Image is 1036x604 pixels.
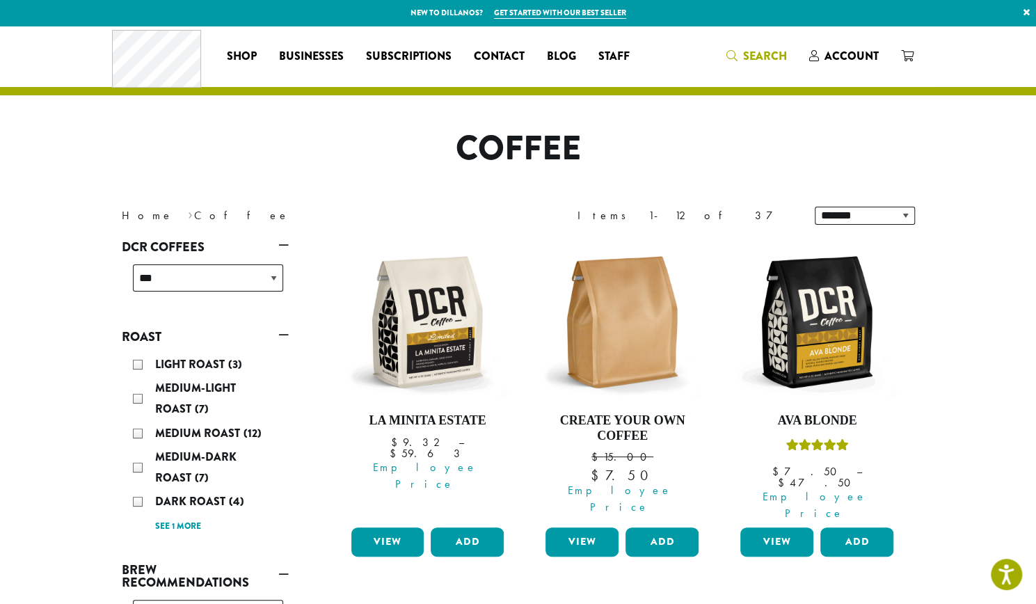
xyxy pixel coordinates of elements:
span: Blog [547,48,576,65]
bdi: 7.50 [772,464,843,479]
span: Employee Price [731,488,897,522]
span: Contact [474,48,525,65]
span: Staff [598,48,630,65]
span: (7) [195,470,209,486]
img: 12oz-Label-Free-Bag-KRAFT-e1707417954251.png [542,242,702,402]
a: View [545,527,619,557]
span: (3) [228,356,242,372]
h1: Coffee [111,129,925,169]
span: – [459,435,464,450]
a: Staff [587,45,641,67]
span: Search [743,48,787,64]
span: Employee Price [342,459,508,493]
span: Employee Price [536,482,702,516]
a: Search [715,45,798,67]
div: DCR Coffees [122,259,289,308]
a: Shop [216,45,268,67]
span: $ [777,475,789,490]
bdi: 15.00 [591,450,653,464]
span: Medium-Light Roast [155,380,236,417]
h4: Create Your Own Coffee [542,413,702,443]
h4: Ava Blonde [737,413,897,429]
div: Roast [122,349,289,541]
a: View [740,527,813,557]
a: DCR Coffees [122,235,289,259]
button: Add [431,527,504,557]
span: $ [391,435,403,450]
span: Shop [227,48,257,65]
a: Home [122,208,173,223]
a: Brew Recommendations [122,558,289,594]
img: DCR-12oz-Ava-Blonde-Stock-scaled.png [737,242,897,402]
span: Account [824,48,879,64]
button: Add [820,527,893,557]
span: (7) [195,401,209,417]
a: Roast [122,325,289,349]
nav: Breadcrumb [122,207,497,224]
a: See 1 more [155,520,201,534]
span: Businesses [279,48,344,65]
div: Items 1-12 of 37 [577,207,794,224]
span: Subscriptions [366,48,452,65]
span: $ [390,446,401,461]
span: (4) [229,493,244,509]
span: $ [591,450,603,464]
span: – [856,464,862,479]
span: Medium-Dark Roast [155,449,237,486]
a: Create Your Own Coffee $15.00 Employee Price [542,242,702,522]
span: $ [772,464,784,479]
a: View [351,527,424,557]
div: Rated 5.00 out of 5 [786,437,848,458]
bdi: 9.32 [391,435,445,450]
span: Medium Roast [155,425,244,441]
a: Ava BlondeRated 5.00 out of 5 Employee Price [737,242,897,522]
span: (12) [244,425,262,441]
span: Dark Roast [155,493,229,509]
h4: La Minita Estate [348,413,508,429]
bdi: 59.63 [390,446,465,461]
button: Add [625,527,699,557]
bdi: 47.50 [777,475,856,490]
span: Light Roast [155,356,228,372]
span: › [188,202,193,224]
span: $ [591,466,605,484]
img: DCR-12oz-La-Minita-Estate-Stock-scaled.png [347,242,507,402]
a: La Minita Estate Employee Price [348,242,508,522]
bdi: 7.50 [591,466,654,484]
a: Get started with our best seller [494,7,626,19]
